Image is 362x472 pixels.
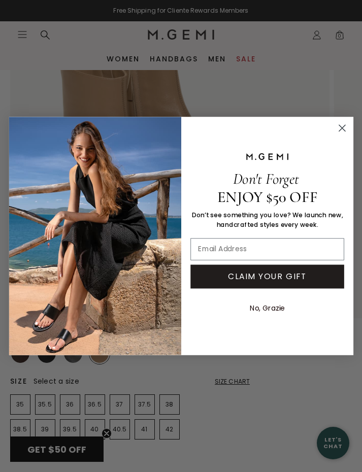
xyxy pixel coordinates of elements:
img: M.Gemi [9,117,181,355]
span: Don’t see something you love? We launch new, handcrafted styles every week. [191,211,342,229]
button: No, Grazie [245,297,289,319]
button: Close dialog [334,120,349,136]
span: Don't Forget [233,170,299,188]
input: Email Address [190,238,344,260]
img: M.GEMI [245,153,289,160]
button: CLAIM YOUR GIFT [190,264,344,288]
span: ENJOY $50 OFF [217,188,317,207]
